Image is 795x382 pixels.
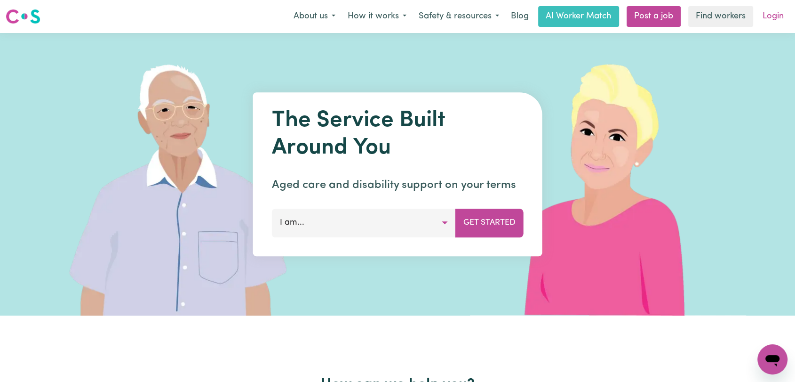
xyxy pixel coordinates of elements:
[538,6,619,27] a: AI Worker Match
[6,8,40,25] img: Careseekers logo
[6,6,40,27] a: Careseekers logo
[413,7,505,26] button: Safety & resources
[272,177,524,194] p: Aged care and disability support on your terms
[688,6,753,27] a: Find workers
[757,344,787,374] iframe: Button to launch messaging window
[272,107,524,162] h1: The Service Built Around You
[505,6,534,27] a: Blog
[757,6,789,27] a: Login
[272,209,456,237] button: I am...
[342,7,413,26] button: How it works
[455,209,524,237] button: Get Started
[627,6,681,27] a: Post a job
[287,7,342,26] button: About us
